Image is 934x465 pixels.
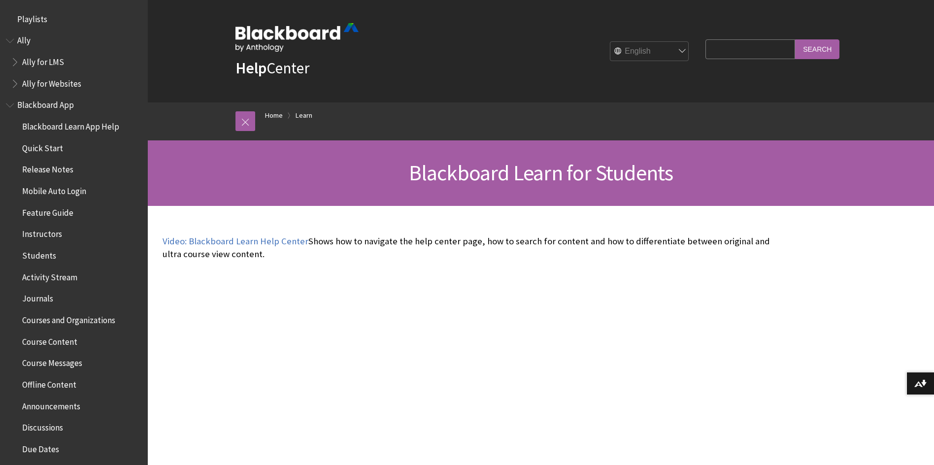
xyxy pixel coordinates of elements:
a: Video: Blackboard Learn Help Center [163,235,308,247]
span: Ally for LMS [22,54,64,67]
select: Site Language Selector [610,42,689,62]
img: Blackboard by Anthology [235,23,359,52]
span: Instructors [22,226,62,239]
span: Activity Stream [22,269,77,282]
span: Ally [17,33,31,46]
span: Release Notes [22,162,73,175]
span: Courses and Organizations [22,312,115,325]
span: Feature Guide [22,204,73,218]
span: Quick Start [22,140,63,153]
a: HelpCenter [235,58,309,78]
span: Students [22,247,56,261]
span: Playlists [17,11,47,24]
a: Home [265,109,283,122]
span: Due Dates [22,441,59,454]
a: Learn [296,109,312,122]
p: Shows how to navigate the help center page, how to search for content and how to differentiate be... [163,235,773,261]
span: Journals [22,291,53,304]
input: Search [795,39,839,59]
strong: Help [235,58,267,78]
span: Offline Content [22,376,76,390]
span: Mobile Auto Login [22,183,86,196]
nav: Book outline for Playlists [6,11,142,28]
span: Blackboard App [17,97,74,110]
span: Discussions [22,419,63,432]
span: Blackboard Learn App Help [22,118,119,132]
span: Course Content [22,333,77,347]
span: Ally for Websites [22,75,81,89]
nav: Book outline for Anthology Ally Help [6,33,142,92]
span: Course Messages [22,355,82,368]
span: Announcements [22,398,80,411]
span: Blackboard Learn for Students [409,159,673,186]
